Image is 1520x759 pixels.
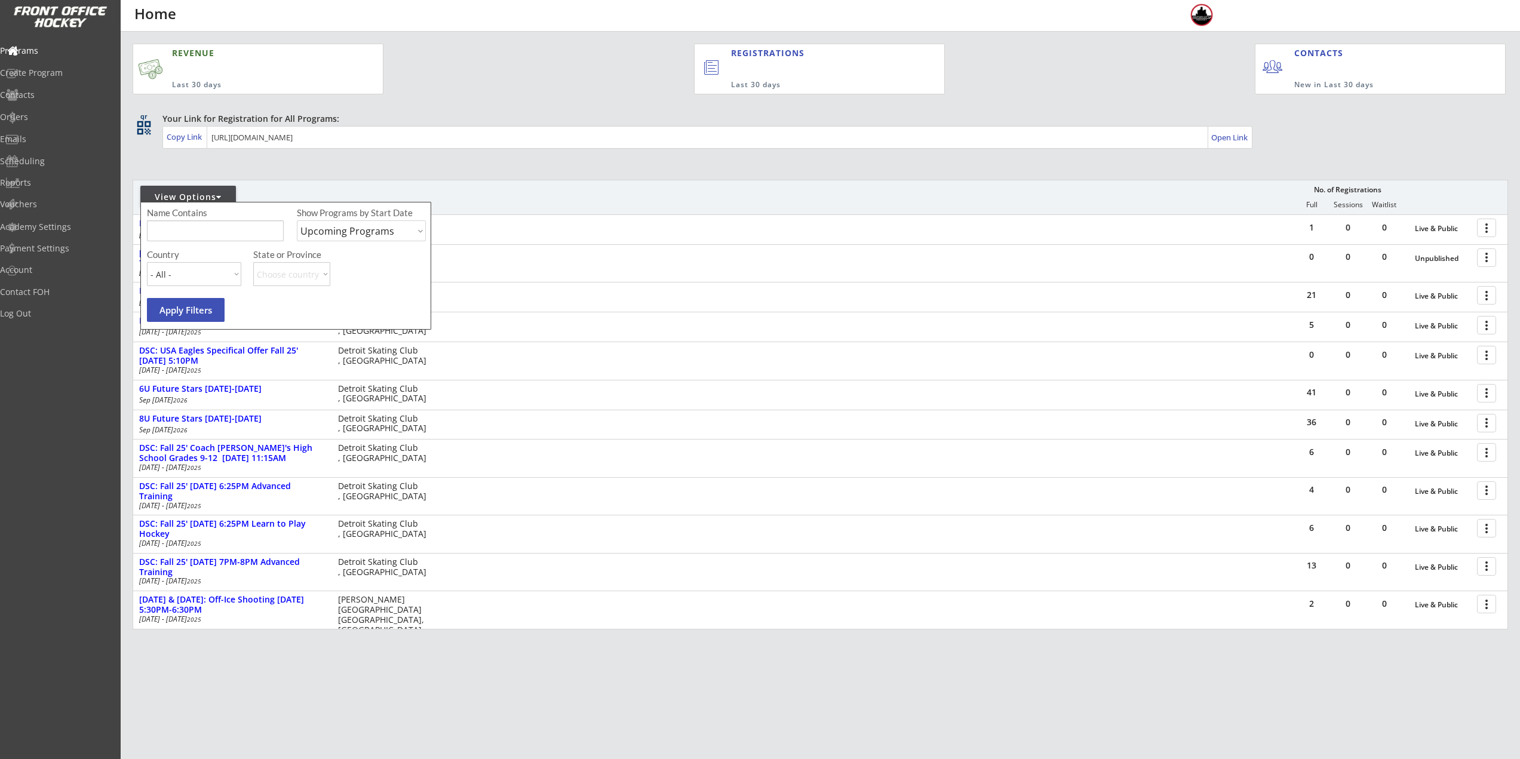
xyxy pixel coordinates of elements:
[1415,563,1471,571] div: Live & Public
[147,208,241,217] div: Name Contains
[1477,286,1496,305] button: more_vert
[1294,253,1329,261] div: 0
[139,595,326,615] div: [DATE] & [DATE]: Off-Ice Shooting [DATE] 5:30PM-6:30PM
[140,191,236,203] div: View Options
[167,131,204,142] div: Copy Link
[187,328,201,336] em: 2025
[1367,223,1402,232] div: 0
[139,384,326,394] div: 6U Future Stars [DATE]-[DATE]
[147,298,225,322] button: Apply Filters
[1367,388,1402,397] div: 0
[1477,557,1496,576] button: more_vert
[1367,321,1402,329] div: 0
[338,519,432,539] div: Detroit Skating Club , [GEOGRAPHIC_DATA]
[1366,201,1402,209] div: Waitlist
[1330,418,1366,426] div: 0
[1294,448,1329,456] div: 6
[1477,414,1496,432] button: more_vert
[1367,524,1402,532] div: 0
[1294,418,1329,426] div: 36
[1477,346,1496,364] button: more_vert
[139,219,326,229] div: Fall 2025 Walk-On Opportunities
[1294,485,1329,494] div: 4
[338,443,432,463] div: Detroit Skating Club , [GEOGRAPHIC_DATA]
[731,47,889,59] div: REGISTRATIONS
[139,328,322,336] div: [DATE] - [DATE]
[187,463,201,472] em: 2025
[139,464,322,471] div: [DATE] - [DATE]
[731,80,895,90] div: Last 30 days
[338,346,432,366] div: Detroit Skating Club , [GEOGRAPHIC_DATA]
[139,519,326,539] div: DSC: Fall 25' [DATE] 6:25PM Learn to Play Hockey
[139,443,326,463] div: DSC: Fall 25' Coach [PERSON_NAME]'s High School Grades 9-12 [DATE] 11:15AM
[1294,524,1329,532] div: 6
[1477,316,1496,334] button: more_vert
[1415,352,1471,360] div: Live & Public
[1294,80,1450,90] div: New in Last 30 days
[187,615,201,623] em: 2025
[1294,561,1329,570] div: 13
[172,47,325,59] div: REVENUE
[1330,291,1366,299] div: 0
[135,119,153,137] button: qr_code
[1415,292,1471,300] div: Live & Public
[1415,601,1471,609] div: Live & Public
[338,481,432,502] div: Detroit Skating Club , [GEOGRAPHIC_DATA]
[1367,253,1402,261] div: 0
[1367,448,1402,456] div: 0
[1415,225,1471,233] div: Live & Public
[139,269,322,276] div: [DATE] - [DATE]
[147,250,241,259] div: Country
[139,577,322,585] div: [DATE] - [DATE]
[338,316,432,336] div: Detroit Skating Club , [GEOGRAPHIC_DATA]
[1310,186,1384,194] div: No. of Registrations
[187,577,201,585] em: 2025
[1294,47,1349,59] div: CONTACTS
[173,426,188,434] em: 2026
[1330,223,1366,232] div: 0
[1330,485,1366,494] div: 0
[162,113,1471,125] div: Your Link for Registration for All Programs:
[1477,443,1496,462] button: more_vert
[139,426,322,434] div: Sep [DATE]
[297,208,424,217] div: Show Programs by Start Date
[1330,600,1366,608] div: 0
[1330,388,1366,397] div: 0
[1330,253,1366,261] div: 0
[136,113,151,121] div: qr
[338,414,432,434] div: Detroit Skating Club , [GEOGRAPHIC_DATA]
[1294,388,1329,397] div: 41
[1330,201,1366,209] div: Sessions
[1477,519,1496,537] button: more_vert
[1211,129,1249,146] a: Open Link
[139,248,326,269] div: [GEOGRAPHIC_DATA]: Fall 25' [DATE] 6:00PM-7:20PM Grades (1-5)
[139,481,326,502] div: DSC: Fall 25' [DATE] 6:25PM Advanced Training
[139,231,322,238] div: [DATE] - [DATE]
[139,346,326,366] div: DSC: USA Eagles Specifical Offer Fall 25' [DATE] 5:10PM
[1415,254,1471,263] div: Unpublished
[1367,351,1402,359] div: 0
[253,250,424,259] div: State or Province
[1415,390,1471,398] div: Live & Public
[1477,219,1496,237] button: more_vert
[139,286,326,296] div: DSC: Fall 25' [DATE] 5:10PM
[1367,485,1402,494] div: 0
[1330,321,1366,329] div: 0
[1367,418,1402,426] div: 0
[338,384,432,404] div: Detroit Skating Club , [GEOGRAPHIC_DATA]
[1294,600,1329,608] div: 2
[139,397,322,404] div: Sep [DATE]
[139,414,326,424] div: 8U Future Stars [DATE]-[DATE]
[1477,384,1496,402] button: more_vert
[1294,351,1329,359] div: 0
[139,502,322,509] div: [DATE] - [DATE]
[1294,201,1329,209] div: Full
[139,367,322,374] div: [DATE] - [DATE]
[1294,291,1329,299] div: 21
[1477,595,1496,613] button: more_vert
[1330,561,1366,570] div: 0
[172,80,325,90] div: Last 30 days
[1415,420,1471,428] div: Live & Public
[139,557,326,577] div: DSC: Fall 25' [DATE] 7PM-8PM Advanced Training
[187,502,201,510] em: 2025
